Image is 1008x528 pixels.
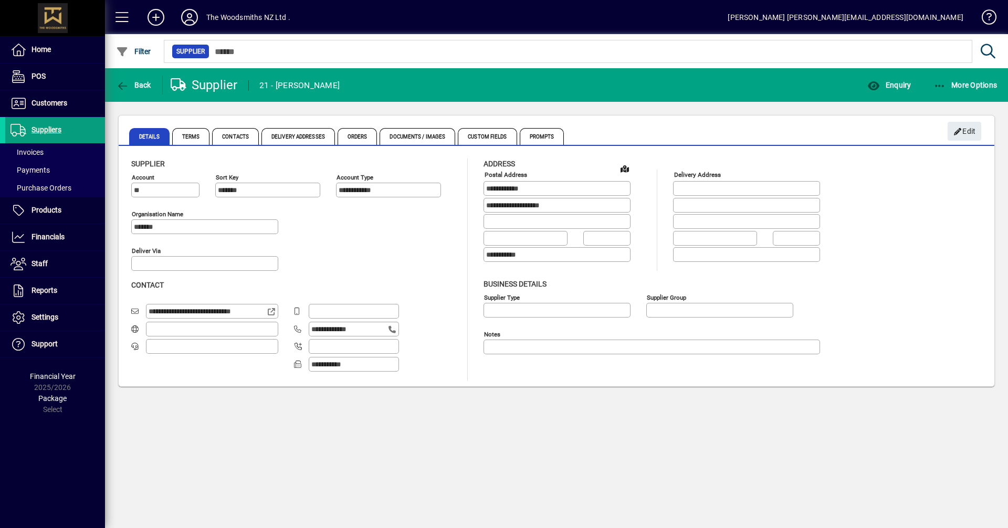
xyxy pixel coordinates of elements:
span: Package [38,394,67,403]
span: Settings [31,313,58,321]
mat-label: Organisation name [132,210,183,218]
mat-label: Account [132,174,154,181]
div: The Woodsmiths NZ Ltd . [206,9,290,26]
a: Financials [5,224,105,250]
button: Profile [173,8,206,27]
a: Customers [5,90,105,117]
a: Purchase Orders [5,179,105,197]
span: Support [31,340,58,348]
span: Supplier [131,160,165,168]
button: Add [139,8,173,27]
mat-label: Supplier group [647,293,686,301]
span: Financial Year [30,372,76,381]
mat-label: Notes [484,330,500,337]
a: View on map [616,160,633,177]
button: Filter [113,42,154,61]
button: More Options [931,76,1000,94]
button: Back [113,76,154,94]
span: Edit [953,123,976,140]
a: Products [5,197,105,224]
span: Orders [338,128,377,145]
span: Details [129,128,170,145]
span: Contact [131,281,164,289]
span: Products [31,206,61,214]
span: Delivery Addresses [261,128,335,145]
span: Documents / Images [380,128,455,145]
span: More Options [933,81,997,89]
span: Home [31,45,51,54]
div: 21 - [PERSON_NAME] [259,77,340,94]
span: Enquiry [867,81,911,89]
a: Knowledge Base [974,2,995,36]
a: Payments [5,161,105,179]
span: Filter [116,47,151,56]
mat-label: Account Type [337,174,373,181]
span: Contacts [212,128,259,145]
span: Business details [484,280,547,288]
span: Custom Fields [458,128,517,145]
button: Enquiry [865,76,913,94]
span: Reports [31,286,57,294]
a: Home [5,37,105,63]
span: Customers [31,99,67,107]
span: Suppliers [31,125,61,134]
span: POS [31,72,46,80]
a: Reports [5,278,105,304]
span: Prompts [520,128,564,145]
span: Payments [10,166,50,174]
button: Edit [948,122,981,141]
mat-label: Sort key [216,174,238,181]
a: Invoices [5,143,105,161]
span: Back [116,81,151,89]
div: [PERSON_NAME] [PERSON_NAME][EMAIL_ADDRESS][DOMAIN_NAME] [728,9,963,26]
mat-label: Supplier type [484,293,520,301]
a: Support [5,331,105,357]
a: Settings [5,304,105,331]
span: Invoices [10,148,44,156]
span: Purchase Orders [10,184,71,192]
mat-label: Deliver via [132,247,161,255]
span: Staff [31,259,48,268]
span: Financials [31,233,65,241]
a: Staff [5,251,105,277]
span: Terms [172,128,210,145]
span: Address [484,160,515,168]
span: Supplier [176,46,205,57]
a: POS [5,64,105,90]
app-page-header-button: Back [105,76,163,94]
div: Supplier [171,77,238,93]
